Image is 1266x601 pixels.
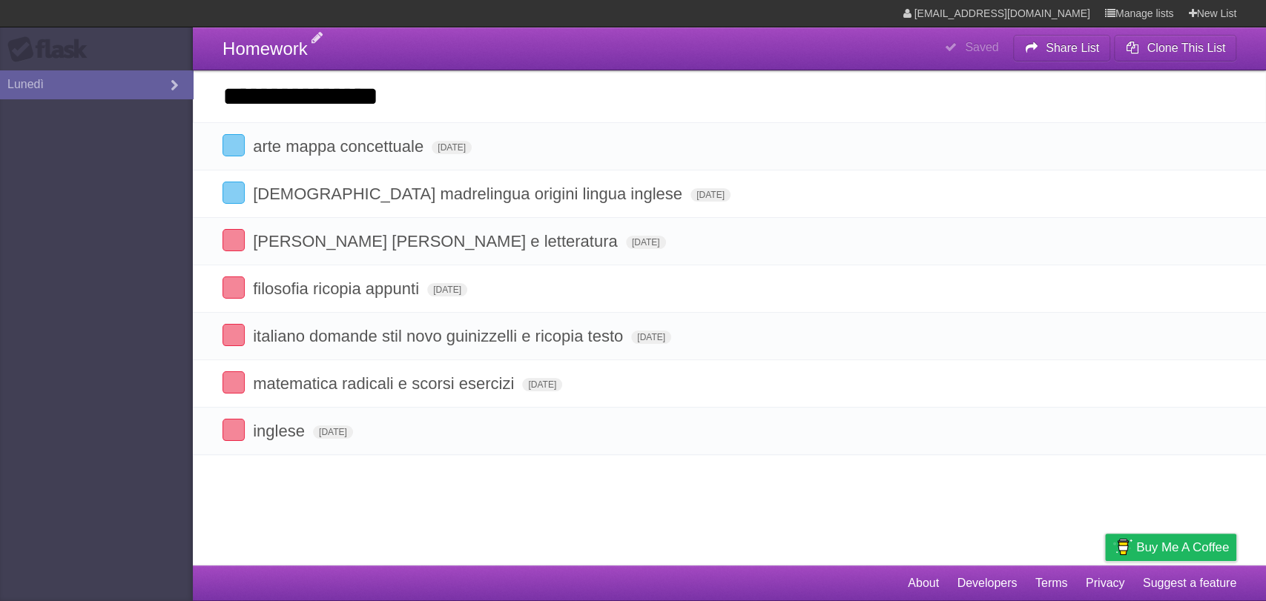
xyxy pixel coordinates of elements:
a: About [908,569,939,597]
span: [DATE] [432,141,472,154]
div: Flask [7,36,96,63]
b: Clone This List [1147,41,1225,54]
label: Done [222,182,245,204]
span: Buy me a coffee [1136,534,1229,560]
span: [DATE] [522,378,562,391]
span: arte mappa concettuale [253,137,427,156]
label: Done [222,134,245,156]
label: Done [222,419,245,441]
button: Share List [1013,35,1111,62]
span: matematica radicali e scorsi esercizi [253,374,518,393]
img: Buy me a coffee [1112,534,1133,560]
span: [DATE] [690,188,731,202]
b: Share List [1046,41,1099,54]
span: Homework [222,39,308,59]
span: [DATE] [626,236,666,249]
a: Privacy [1086,569,1124,597]
span: [PERSON_NAME] [PERSON_NAME] e letteratura [253,232,622,250]
span: [DATE] [313,425,353,439]
label: Done [222,324,245,346]
span: inglese [253,422,309,440]
label: Done [222,276,245,299]
b: Saved [965,41,998,53]
a: Terms [1035,569,1068,597]
label: Done [222,229,245,251]
span: [DATE] [631,331,671,344]
a: Developers [957,569,1017,597]
span: filosofia ricopia appunti [253,279,423,298]
span: [DATE] [427,283,467,296]
span: [DEMOGRAPHIC_DATA] madrelingua origini lingua inglese [253,185,686,203]
span: italiano domande stil novo guinizzelli e ricopia testo [253,327,627,345]
a: Suggest a feature [1143,569,1236,597]
button: Clone This List [1114,35,1236,62]
label: Done [222,371,245,394]
a: Buy me a coffee [1105,534,1236,561]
